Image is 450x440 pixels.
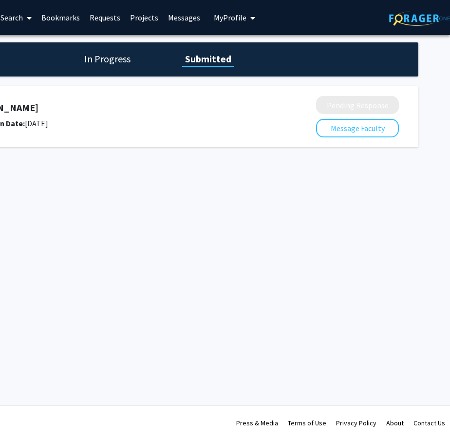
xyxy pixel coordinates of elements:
[236,419,278,427] a: Press & Media
[37,0,85,35] a: Bookmarks
[316,119,399,137] button: Message Faculty
[316,96,399,114] button: Pending Response
[81,52,133,66] h1: In Progress
[182,52,234,66] h1: Submitted
[214,13,246,22] span: My Profile
[85,0,125,35] a: Requests
[125,0,163,35] a: Projects
[413,419,445,427] a: Contact Us
[389,11,450,26] img: ForagerOne Logo
[7,396,41,433] iframe: Chat
[336,419,376,427] a: Privacy Policy
[163,0,205,35] a: Messages
[386,419,404,427] a: About
[316,123,399,133] a: Message Faculty
[288,419,326,427] a: Terms of Use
